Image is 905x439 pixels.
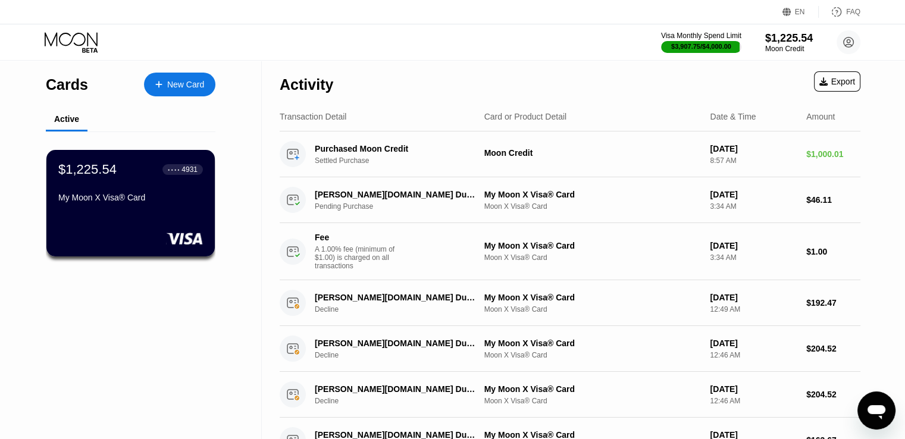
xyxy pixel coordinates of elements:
div: My Moon X Visa® Card [484,241,701,250]
div: [DATE] [710,338,797,348]
div: Cards [46,76,88,93]
div: [PERSON_NAME][DOMAIN_NAME] Dublin 4 IE [315,190,478,199]
div: [PERSON_NAME][DOMAIN_NAME] Dublin 4 IEPending PurchaseMy Moon X Visa® CardMoon X Visa® Card[DATE]... [280,177,860,223]
div: $1.00 [806,247,860,256]
div: $46.11 [806,195,860,205]
div: Moon Credit [765,45,813,53]
div: My Moon X Visa® Card [484,338,701,348]
div: $1,225.54Moon Credit [765,32,813,53]
div: 8:57 AM [710,156,797,165]
div: [PERSON_NAME][DOMAIN_NAME] Dublin 4 IEDeclineMy Moon X Visa® CardMoon X Visa® Card[DATE]12:46 AM$... [280,372,860,418]
div: 4931 [181,165,198,174]
div: 12:46 AM [710,397,797,405]
div: Pending Purchase [315,202,490,211]
div: [PERSON_NAME][DOMAIN_NAME] Dublin 4 IEDeclineMy Moon X Visa® CardMoon X Visa® Card[DATE]12:46 AM$... [280,326,860,372]
div: Active [54,114,79,124]
div: Activity [280,76,333,93]
div: Decline [315,305,490,313]
div: Visa Monthly Spend Limit [661,32,741,40]
div: [DATE] [710,190,797,199]
div: New Card [167,80,204,90]
div: [DATE] [710,144,797,153]
div: FAQ [819,6,860,18]
div: $1,225.54 [765,32,813,45]
div: 3:34 AM [710,253,797,262]
div: Decline [315,397,490,405]
div: My Moon X Visa® Card [484,384,701,394]
div: My Moon X Visa® Card [58,193,203,202]
div: [PERSON_NAME][DOMAIN_NAME] Dublin 4 IE [315,384,478,394]
div: Moon X Visa® Card [484,351,701,359]
div: 3:34 AM [710,202,797,211]
div: $204.52 [806,390,860,399]
div: [DATE] [710,241,797,250]
div: Moon X Visa® Card [484,397,701,405]
div: Transaction Detail [280,112,346,121]
div: [PERSON_NAME][DOMAIN_NAME] Dublin 4 IE [315,293,478,302]
div: $1,000.01 [806,149,860,159]
div: $1,225.54● ● ● ●4931My Moon X Visa® Card [46,150,215,256]
div: Moon X Visa® Card [484,202,701,211]
div: A 1.00% fee (minimum of $1.00) is charged on all transactions [315,245,404,270]
div: EN [782,6,819,18]
div: Purchased Moon CreditSettled PurchaseMoon Credit[DATE]8:57 AM$1,000.01 [280,131,860,177]
div: Fee [315,233,398,242]
div: My Moon X Visa® Card [484,293,701,302]
div: $204.52 [806,344,860,353]
div: Visa Monthly Spend Limit$3,907.75/$4,000.00 [661,32,741,53]
div: [DATE] [710,293,797,302]
div: New Card [144,73,215,96]
div: Purchased Moon Credit [315,144,478,153]
div: Moon X Visa® Card [484,253,701,262]
div: Decline [315,351,490,359]
div: [DATE] [710,384,797,394]
div: 12:49 AM [710,305,797,313]
div: 12:46 AM [710,351,797,359]
div: Export [819,77,855,86]
div: Amount [806,112,835,121]
div: FAQ [846,8,860,16]
div: [PERSON_NAME][DOMAIN_NAME] Dublin 4 IEDeclineMy Moon X Visa® CardMoon X Visa® Card[DATE]12:49 AM$... [280,280,860,326]
div: Date & Time [710,112,756,121]
div: EN [795,8,805,16]
div: [PERSON_NAME][DOMAIN_NAME] Dublin 4 IE [315,338,478,348]
div: $192.47 [806,298,860,308]
div: $1,225.54 [58,162,117,177]
div: My Moon X Visa® Card [484,190,701,199]
div: Settled Purchase [315,156,490,165]
div: Moon Credit [484,148,701,158]
div: FeeA 1.00% fee (minimum of $1.00) is charged on all transactionsMy Moon X Visa® CardMoon X Visa® ... [280,223,860,280]
div: ● ● ● ● [168,168,180,171]
div: $3,907.75 / $4,000.00 [671,43,731,50]
div: Moon X Visa® Card [484,305,701,313]
div: Export [814,71,860,92]
iframe: Button to launch messaging window, conversation in progress [857,391,895,429]
div: Card or Product Detail [484,112,567,121]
